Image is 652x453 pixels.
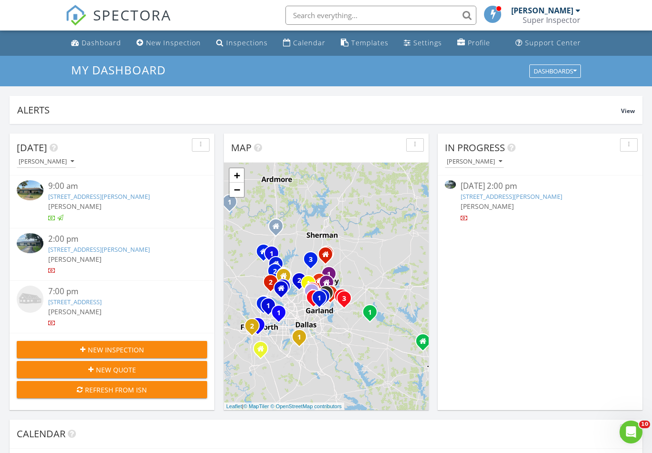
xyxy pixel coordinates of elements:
[317,295,321,302] i: 1
[17,141,47,154] span: [DATE]
[461,202,514,211] span: [PERSON_NAME]
[639,421,650,428] span: 10
[445,180,456,188] img: 9373411%2Fcover_photos%2FWcaiOkwXrWHHyOVXTip9%2Fsmall.jpg
[17,180,207,223] a: 9:00 am [STREET_ADDRESS][PERSON_NAME] [PERSON_NAME]
[93,5,171,25] span: SPECTORA
[306,280,310,287] i: 1
[88,345,144,355] span: New Inspection
[270,251,273,257] i: 1
[279,312,284,318] div: 708 Gunnison Ct, Arlington, TX 76006
[525,38,581,47] div: Support Center
[65,5,86,26] img: The Best Home Inspection Software - Spectora
[309,257,313,263] i: 3
[370,312,376,318] div: 1662 Vz County Road 3814, Wills Point, TX 75169
[133,34,205,52] a: New Inspection
[275,271,281,277] div: 2612 Starling St, Denton, TX 76205
[351,38,389,47] div: Templates
[48,180,191,192] div: 9:00 am
[230,168,244,183] a: Zoom in
[67,34,125,52] a: Dashboard
[65,13,171,33] a: SPECTORA
[48,245,150,254] a: [STREET_ADDRESS][PERSON_NAME]
[342,296,346,302] i: 3
[273,268,277,275] i: 2
[319,298,325,303] div: 910 Worcester Ln, Garland, TX 75040
[323,296,328,302] div: 2322 Greenfield Cir, Garland, TX 75040
[226,38,268,47] div: Inspections
[272,253,277,259] div: 2037 Duck Creek Rd, Sanger, TX 76266
[468,38,490,47] div: Profile
[413,38,442,47] div: Settings
[276,226,282,232] div: 613 Dodson St , Gainesville TX 76240
[24,385,200,395] div: Refresh from ISN
[256,322,260,329] i: 2
[445,155,504,168] button: [PERSON_NAME]
[534,68,577,74] div: Dashboards
[271,403,342,409] a: © OpenStreetMap contributors
[330,293,336,299] div: 3023 Ethan Ln, Wylie, TX 75098
[48,298,102,306] a: [STREET_ADDRESS]
[17,180,43,200] img: 9360854%2Fcover_photos%2FMLhkJAfrcQlMJZCycGF8%2Fsmall.jpg
[511,6,573,15] div: [PERSON_NAME]
[299,337,305,342] div: 621 Meadow Springs Dr, Glenn Heights, TX 75154
[512,34,585,52] a: Support Center
[276,264,282,269] div: 709 Beall St, Denton Texas 76207
[258,325,263,330] div: 5316 Gordon Ave, Fort Worth, TX 76115
[297,334,301,341] i: 1
[17,233,207,276] a: 2:00 pm [STREET_ADDRESS][PERSON_NAME] [PERSON_NAME]
[337,34,392,52] a: Templates
[17,233,43,253] img: 9373411%2Fcover_photos%2FWcaiOkwXrWHHyOVXTip9%2Fsmall.jpg
[48,233,191,245] div: 2:00 pm
[285,6,476,25] input: Search everything...
[230,202,235,207] div: 231 Ash St, Nocona, TX 76255
[17,286,43,312] img: house-placeholder-square-ca63347ab8c70e15b013bc22427d3df0f7f082c62ce06d78aee8ec4e70df452f.jpg
[71,62,166,78] span: My Dashboard
[226,403,242,409] a: Leaflet
[228,199,231,206] i: 1
[447,158,502,165] div: [PERSON_NAME]
[445,180,635,223] a: [DATE] 2:00 pm [STREET_ADDRESS][PERSON_NAME] [PERSON_NAME]
[263,251,269,257] div: 11251 Clear Creek Road W, Sanger Texas 76266
[17,381,207,398] button: Refresh from ISN
[529,64,581,78] button: Dashboards
[243,403,269,409] a: © MapTiler
[48,255,102,264] span: [PERSON_NAME]
[48,192,150,201] a: [STREET_ADDRESS][PERSON_NAME]
[279,34,329,52] a: Calendar
[423,341,429,347] div: 14510 Meadow Glen Rd, Lindale Texas 75771
[621,107,635,115] span: View
[212,34,272,52] a: Inspections
[271,282,276,288] div: 10800 Runner Oak Rd, Flower Mound, TX 76226
[17,155,76,168] button: [PERSON_NAME]
[327,271,331,278] i: 1
[17,361,207,378] button: New Quote
[329,274,335,279] div: 830 Cross Timbers Dr, McKinney, TX 75069
[17,427,65,440] span: Calendar
[230,183,244,197] a: Zoom out
[297,278,301,284] i: 2
[277,310,281,317] i: 1
[326,254,331,260] div: 241 Niagara Falls Dr, Anna Texas 75409
[461,192,562,201] a: [STREET_ADDRESS][PERSON_NAME]
[266,303,270,309] i: 1
[268,305,274,311] div: 6028 Wessex St, North Richland Hills, TX 76180
[82,38,121,47] div: Dashboard
[250,323,254,330] i: 2
[310,288,314,295] i: 1
[461,180,620,192] div: [DATE] 2:00 pm
[284,276,289,281] div: 7013 S Stemmons Fwy, Corinth TX 76210
[344,298,350,304] div: 105 Universal Dr, Royse City, TX 75189
[620,421,642,443] iframe: Intercom live chat
[146,38,201,47] div: New Inspection
[326,282,332,288] div: 512 Maggie Trl, Lucas TX 75002
[368,309,372,316] i: 1
[293,38,326,47] div: Calendar
[48,202,102,211] span: [PERSON_NAME]
[96,365,136,375] span: New Quote
[400,34,446,52] a: Settings
[445,141,505,154] span: In Progress
[48,307,102,316] span: [PERSON_NAME]
[453,34,494,52] a: Company Profile
[312,295,315,301] i: 1
[252,326,258,331] div: 6913 McCracken Ct, Fort Worth, TX 76132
